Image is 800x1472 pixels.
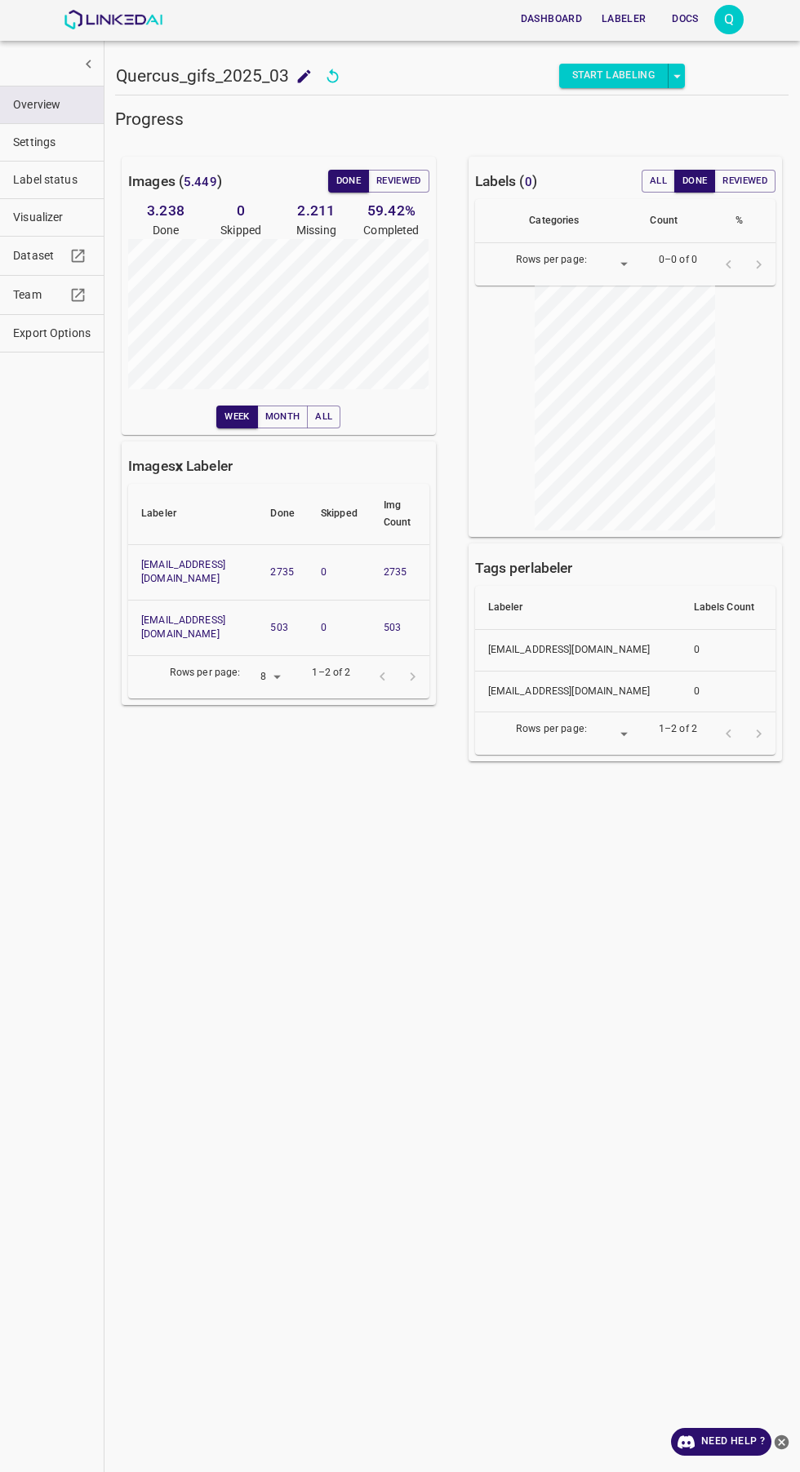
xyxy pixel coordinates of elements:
[13,209,91,226] span: Visualizer
[681,630,776,672] th: 0
[278,199,353,222] h6: 2.211
[257,484,308,545] th: Done
[170,666,241,681] p: Rows per page:
[73,49,104,79] button: show more
[559,64,685,88] div: split button
[203,199,278,222] h6: 0
[13,286,65,304] span: Team
[714,170,776,193] button: Reviewed
[216,406,257,428] button: Week
[247,667,286,689] div: 8
[64,10,162,29] img: LinkedAI
[328,170,369,193] button: Done
[13,325,91,342] span: Export Options
[141,614,225,641] a: [EMAIL_ADDRESS][DOMAIN_NAME]
[115,108,789,131] h5: Progress
[669,64,685,88] button: select role
[13,134,91,151] span: Settings
[659,253,697,268] p: 0–0 of 0
[176,458,183,474] b: x
[141,559,225,585] a: [EMAIL_ADDRESS][DOMAIN_NAME]
[128,222,203,239] p: Done
[559,64,669,88] button: Start Labeling
[511,2,592,36] a: Dashboard
[128,170,222,193] h6: Images ( )
[475,556,573,579] h6: Tags per labeler
[128,199,203,222] h6: 3.238
[321,566,327,578] a: 0
[516,253,587,268] p: Rows per page:
[516,722,587,737] p: Rows per page:
[714,5,744,34] div: Q
[659,722,697,737] p: 1–2 of 2
[475,630,681,672] th: [EMAIL_ADDRESS][DOMAIN_NAME]
[656,2,714,36] a: Docs
[637,199,722,243] th: Count
[368,170,429,193] button: Reviewed
[128,484,257,545] th: Labeler
[674,170,715,193] button: Done
[116,64,289,87] h5: Quercus_gifs_2025_03
[13,96,91,113] span: Overview
[270,566,294,578] a: 2735
[321,622,327,633] a: 0
[475,586,681,630] th: Labeler
[289,61,319,91] button: add to shopping cart
[525,175,532,189] span: 0
[593,723,633,745] div: ​
[13,247,65,264] span: Dataset
[278,222,353,239] p: Missing
[595,6,652,33] button: Labeler
[257,406,309,428] button: Month
[714,5,744,34] button: Open settings
[681,586,776,630] th: Labels Count
[353,199,429,222] h6: 59.42 %
[203,222,278,239] p: Skipped
[722,199,776,243] th: %
[353,222,429,239] p: Completed
[592,2,656,36] a: Labeler
[593,254,633,276] div: ​
[771,1428,792,1456] button: close-help
[270,622,287,633] a: 503
[371,484,429,545] th: Img Count
[128,454,233,477] h6: Images Labeler
[384,622,401,633] a: 503
[308,484,371,545] th: Skipped
[312,666,350,681] p: 1–2 of 2
[642,170,675,193] button: All
[516,199,637,243] th: Categories
[13,171,91,188] span: Label status
[659,6,711,33] button: Docs
[681,671,776,712] th: 0
[184,175,217,189] span: 5.449
[475,671,681,712] th: [EMAIL_ADDRESS][DOMAIN_NAME]
[514,6,589,33] button: Dashboard
[384,566,407,578] a: 2735
[307,406,340,428] button: All
[671,1428,771,1456] a: Need Help ?
[475,170,537,193] h6: Labels ( )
